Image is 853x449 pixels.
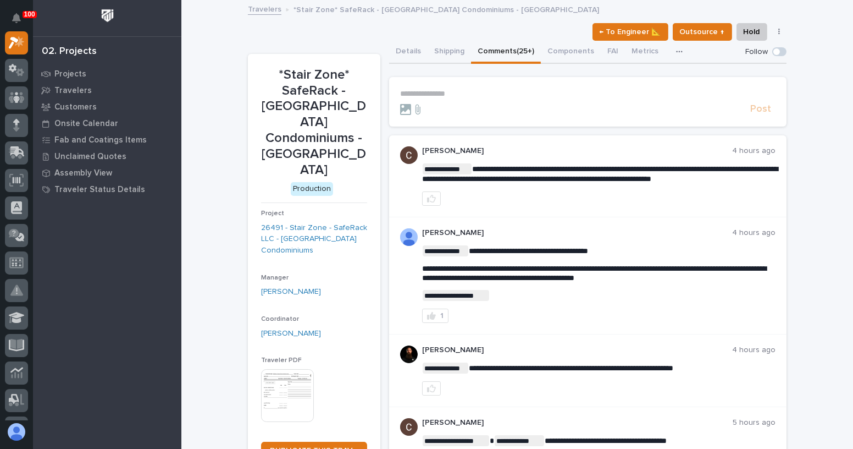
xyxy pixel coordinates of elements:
p: Unclaimed Quotes [54,152,126,162]
button: Post [746,103,776,116]
a: Fab and Coatings Items [33,132,181,148]
img: AOh14GhWdCmNGdrYYOPqe-VVv6zVZj5eQYWy4aoH1XOH=s96-c [400,228,418,246]
button: Outsource ↑ [673,23,732,41]
button: like this post [422,191,441,206]
p: 100 [24,10,35,18]
img: AGNmyxaji213nCK4JzPdPN3H3CMBhXDSA2tJ_sy3UIa5=s96-c [400,146,418,164]
button: ← To Engineer 📐 [592,23,668,41]
button: Shipping [428,41,471,64]
span: Coordinator [261,316,299,322]
div: Production [291,182,333,196]
div: Notifications100 [14,13,28,31]
p: [PERSON_NAME] [422,228,732,238]
a: Assembly View [33,165,181,181]
p: 4 hours ago [732,228,776,238]
div: 1 [440,312,444,320]
button: Details [389,41,428,64]
p: Fab and Coatings Items [54,135,147,145]
p: *Stair Zone* SafeRack - [GEOGRAPHIC_DATA] Condominiums - [GEOGRAPHIC_DATA] [261,67,367,178]
button: users-avatar [5,420,28,443]
button: FAI [601,41,625,64]
a: Projects [33,65,181,82]
div: 02. Projects [42,46,97,58]
a: Onsite Calendar [33,115,181,132]
button: Notifications [5,7,28,30]
p: [PERSON_NAME] [422,146,732,156]
p: [PERSON_NAME] [422,418,733,428]
span: Manager [261,275,289,281]
p: 5 hours ago [733,418,776,428]
p: 4 hours ago [732,346,776,355]
span: Traveler PDF [261,357,302,364]
p: *Stair Zone* SafeRack - [GEOGRAPHIC_DATA] Condominiums - [GEOGRAPHIC_DATA] [293,3,599,15]
span: Outsource ↑ [680,25,725,39]
button: like this post [422,381,441,396]
p: Projects [54,69,86,79]
p: Traveler Status Details [54,185,145,195]
img: Workspace Logo [97,6,118,26]
p: Follow [745,47,768,57]
span: ← To Engineer 📐 [600,25,661,39]
a: [PERSON_NAME] [261,328,321,340]
a: Travelers [33,82,181,98]
img: zmKUmRVDQjmBLfnAs97p [400,346,418,363]
a: Unclaimed Quotes [33,148,181,165]
span: Hold [744,25,760,39]
a: Travelers [248,2,281,15]
button: Hold [736,23,767,41]
p: 4 hours ago [732,146,776,156]
p: Assembly View [54,168,112,178]
a: 26491 - Stair Zone - SafeRack LLC - [GEOGRAPHIC_DATA] Condominiums [261,222,367,256]
button: Metrics [625,41,665,64]
img: AGNmyxaji213nCK4JzPdPN3H3CMBhXDSA2tJ_sy3UIa5=s96-c [400,418,418,436]
button: Comments (25+) [471,41,541,64]
p: Customers [54,102,97,112]
p: Travelers [54,86,92,96]
button: 1 [422,309,448,323]
button: Components [541,41,601,64]
a: [PERSON_NAME] [261,286,321,298]
p: Onsite Calendar [54,119,118,129]
a: Traveler Status Details [33,181,181,198]
span: Project [261,210,284,217]
p: [PERSON_NAME] [422,346,732,355]
span: Post [750,103,771,116]
a: Customers [33,98,181,115]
